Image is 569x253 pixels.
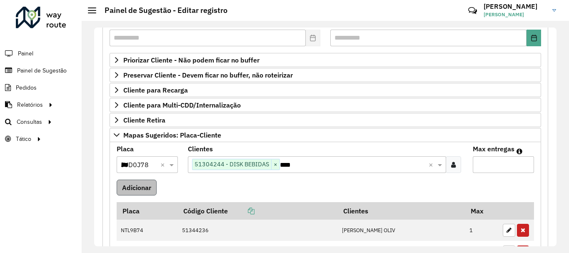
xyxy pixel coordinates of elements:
[117,180,157,195] button: Adicionar
[123,117,165,123] span: Cliente Retira
[337,220,465,241] td: [PERSON_NAME] OLIV
[123,87,188,93] span: Cliente para Recarga
[110,53,541,67] a: Priorizar Cliente - Não podem ficar no buffer
[484,11,546,18] span: [PERSON_NAME]
[123,57,260,63] span: Priorizar Cliente - Não podem ficar no buffer
[110,83,541,97] a: Cliente para Recarga
[123,72,293,78] span: Preservar Cliente - Devem ficar no buffer, não roteirizar
[16,135,31,143] span: Tático
[117,144,134,154] label: Placa
[464,2,482,20] a: Contato Rápido
[17,66,67,75] span: Painel de Sugestão
[192,159,271,169] span: 51304244 - DISK BEBIDAS
[337,202,465,220] th: Clientes
[517,148,522,155] em: Máximo de clientes que serão colocados na mesma rota com os clientes informados
[96,6,227,15] h2: Painel de Sugestão - Editar registro
[17,118,42,126] span: Consultas
[465,202,499,220] th: Max
[177,220,337,241] td: 51344236
[188,144,213,154] label: Clientes
[110,68,541,82] a: Preservar Cliente - Devem ficar no buffer, não roteirizar
[18,49,33,58] span: Painel
[110,128,541,142] a: Mapas Sugeridos: Placa-Cliente
[271,160,280,170] span: ×
[117,220,177,241] td: NTL9B74
[123,102,241,108] span: Cliente para Multi-CDD/Internalização
[17,100,43,109] span: Relatórios
[465,220,499,241] td: 1
[16,83,37,92] span: Pedidos
[228,207,255,215] a: Copiar
[473,144,514,154] label: Max entregas
[160,160,167,170] span: Clear all
[117,202,177,220] th: Placa
[110,113,541,127] a: Cliente Retira
[484,3,546,10] h3: [PERSON_NAME]
[527,30,541,46] button: Choose Date
[429,160,436,170] span: Clear all
[110,98,541,112] a: Cliente para Multi-CDD/Internalização
[177,202,337,220] th: Código Cliente
[123,132,221,138] span: Mapas Sugeridos: Placa-Cliente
